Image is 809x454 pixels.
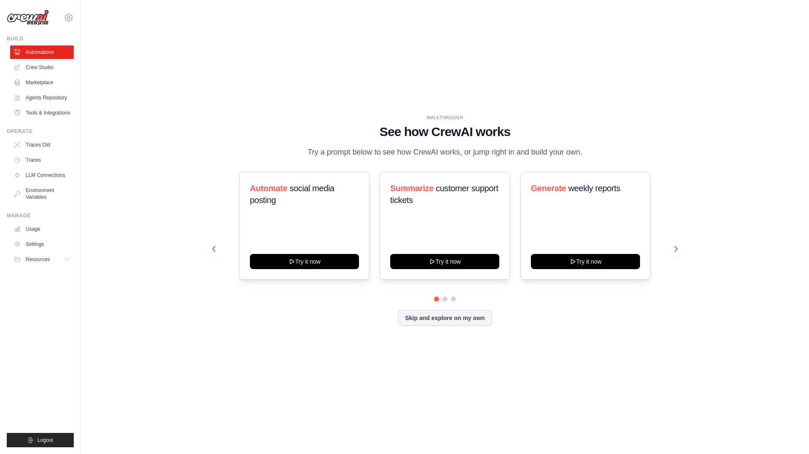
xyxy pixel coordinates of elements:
[212,115,678,121] div: WALKTHROUGH
[10,138,74,152] a: Traces Old
[250,254,359,269] button: Try it now
[7,35,74,42] div: Build
[38,437,53,443] span: Logout
[390,254,499,269] button: Try it now
[212,124,678,139] h1: See how CrewAI works
[390,184,498,205] span: customer support tickets
[10,91,74,104] a: Agents Repository
[10,168,74,182] a: LLM Connections
[10,184,74,204] a: Environment Variables
[568,184,620,193] span: weekly reports
[26,256,50,263] span: Resources
[7,433,74,447] button: Logout
[531,184,566,193] span: Generate
[7,10,49,26] img: Logo
[531,254,640,269] button: Try it now
[10,61,74,74] a: Crew Studio
[250,184,287,193] span: Automate
[10,106,74,120] a: Tools & Integrations
[10,153,74,167] a: Traces
[10,253,74,266] button: Resources
[10,238,74,251] a: Settings
[7,212,74,219] div: Manage
[10,222,74,236] a: Usage
[390,184,434,193] span: Summarize
[250,184,335,205] span: social media posting
[7,128,74,135] div: Operate
[10,76,74,89] a: Marketplace
[10,45,74,59] a: Automations
[398,310,492,326] button: Skip and explore on my own
[303,146,587,158] p: Try a prompt below to see how CrewAI works, or jump right in and build your own.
